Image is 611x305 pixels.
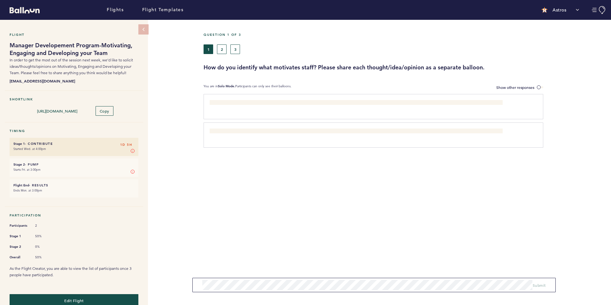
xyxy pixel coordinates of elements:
time: Starts Fri. at 3:00pm [13,168,41,172]
span: Edit Flight [64,298,84,303]
svg: Balloon [10,7,40,13]
small: Flight End [13,183,29,187]
p: As the Flight Creator, you are able to view the list of participants once 3 people have participa... [10,265,138,278]
a: Balloon [5,6,40,13]
h6: - Pump [13,162,135,167]
b: Solo Mode. [218,84,235,88]
span: Submit [533,283,546,288]
span: Participants [10,223,29,229]
a: Flights [107,6,124,13]
h1: Manager Developement Program-Motivating, Engaging and Developing your Team [10,42,138,57]
h5: Flight [10,33,138,37]
span: Copy [100,108,109,113]
h5: Shortlink [10,97,138,101]
p: You are in Participants can only see their balloons. [204,84,291,91]
button: Copy [96,106,113,116]
small: Stage 2 [13,162,25,167]
button: 3 [230,44,240,54]
h5: Timing [10,129,138,133]
h6: - Contribute [13,142,135,146]
span: I ask them what motivates them [210,101,264,106]
span: 50% [35,255,54,260]
button: Manage Account [592,6,606,14]
p: Astros [553,7,566,13]
span: Stage 1 [10,233,29,239]
span: In order to get the most out of the session next week, we’d like to solicit ideas/thoughts/opinio... [10,58,133,75]
span: Stage 2 [10,244,29,250]
span: 1D 5H [120,142,132,148]
span: 0% [35,245,54,249]
a: Flight Templates [142,6,184,13]
b: [EMAIL_ADDRESS][DOMAIN_NAME] [10,78,138,84]
span: 50% [35,234,54,239]
button: 2 [217,44,227,54]
span: I ask them about ongoing projects and try to get a sense of their genuine interest or lack thereof. [210,129,375,134]
time: Ends Mon. at 3:00pm [13,188,42,192]
h5: Participation [10,213,138,217]
small: Stage 1 [13,142,25,146]
button: 1 [204,44,213,54]
h3: How do you identify what motivates staff? Please share each thought/idea/opinion as a separate ba... [204,64,606,71]
button: Astros [538,4,582,16]
span: Show other responses [496,85,534,90]
h5: Question 1 of 3 [204,33,606,37]
h6: - Results [13,183,135,187]
span: Overall [10,254,29,261]
button: Submit [533,282,546,288]
span: 2 [35,223,54,228]
time: Started Wed. at 4:00pm [13,147,46,151]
